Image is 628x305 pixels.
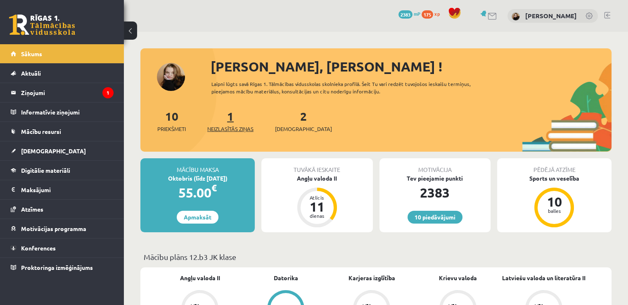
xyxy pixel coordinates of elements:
span: Motivācijas programma [21,225,86,232]
legend: Maksājumi [21,180,114,199]
a: Informatīvie ziņojumi [11,102,114,122]
div: [PERSON_NAME], [PERSON_NAME] ! [211,57,611,76]
span: Mācību resursi [21,128,61,135]
span: 2383 [398,10,412,19]
p: Mācību plāns 12.b3 JK klase [144,251,608,262]
a: Konferences [11,238,114,257]
a: Krievu valoda [439,274,477,282]
span: Digitālie materiāli [21,167,70,174]
div: Mācību maksa [140,158,255,174]
a: Maksājumi [11,180,114,199]
a: Angļu valoda II [180,274,220,282]
a: Rīgas 1. Tālmācības vidusskola [9,14,75,35]
div: Pēdējā atzīme [497,158,611,174]
a: 175 xp [422,10,444,17]
div: Oktobris (līdz [DATE]) [140,174,255,183]
div: Laipni lūgts savā Rīgas 1. Tālmācības vidusskolas skolnieka profilā. Šeit Tu vari redzēt tuvojošo... [211,80,494,95]
a: 1Neizlasītās ziņas [207,109,254,133]
span: € [211,182,217,194]
legend: Informatīvie ziņojumi [21,102,114,122]
a: Angļu valoda II Atlicis 11 dienas [261,174,372,229]
span: 175 [422,10,433,19]
div: Tuvākā ieskaite [261,158,372,174]
span: Proktoringa izmēģinājums [21,264,93,271]
a: Apmaksāt [177,211,218,224]
div: 55.00 [140,183,255,203]
span: [DEMOGRAPHIC_DATA] [275,125,332,133]
a: Sākums [11,44,114,63]
a: Datorika [274,274,298,282]
legend: Ziņojumi [21,83,114,102]
a: Ziņojumi1 [11,83,114,102]
a: Proktoringa izmēģinājums [11,258,114,277]
div: 2383 [379,183,491,203]
span: Konferences [21,244,56,252]
a: Motivācijas programma [11,219,114,238]
a: 2383 mP [398,10,420,17]
span: Atzīmes [21,205,43,213]
i: 1 [102,87,114,98]
a: 10Priekšmeti [157,109,186,133]
a: Sports un veselība 10 balles [497,174,611,229]
a: Karjeras izglītība [348,274,395,282]
span: Neizlasītās ziņas [207,125,254,133]
a: [PERSON_NAME] [525,12,577,20]
a: Latviešu valoda un literatūra II [502,274,585,282]
a: 10 piedāvājumi [408,211,462,224]
div: dienas [305,213,329,218]
img: Daniela Ūse [512,12,520,21]
div: Atlicis [305,195,329,200]
a: Digitālie materiāli [11,161,114,180]
span: xp [434,10,440,17]
div: Sports un veselība [497,174,611,183]
a: Atzīmes [11,200,114,219]
a: Aktuāli [11,64,114,83]
a: Mācību resursi [11,122,114,141]
a: [DEMOGRAPHIC_DATA] [11,141,114,160]
span: mP [414,10,420,17]
div: Motivācija [379,158,491,174]
div: Tev pieejamie punkti [379,174,491,183]
div: 11 [305,200,329,213]
span: Priekšmeti [157,125,186,133]
a: 2[DEMOGRAPHIC_DATA] [275,109,332,133]
span: Aktuāli [21,69,41,77]
div: 10 [542,195,566,208]
div: Angļu valoda II [261,174,372,183]
span: [DEMOGRAPHIC_DATA] [21,147,86,155]
div: balles [542,208,566,213]
span: Sākums [21,50,42,57]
